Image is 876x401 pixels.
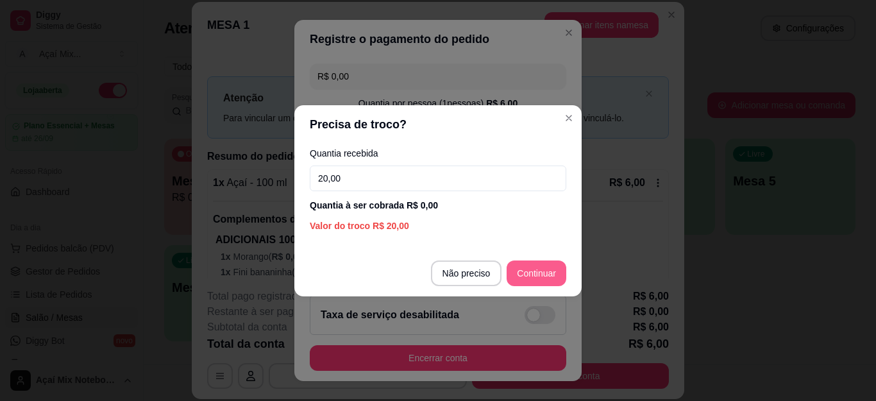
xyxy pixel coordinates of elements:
[294,105,582,144] header: Precisa de troco?
[310,219,566,232] div: Valor do troco R$ 20,00
[559,108,579,128] button: Close
[310,149,566,158] label: Quantia recebida
[310,199,566,212] div: Quantia à ser cobrada R$ 0,00
[507,260,566,286] button: Continuar
[431,260,502,286] button: Não preciso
